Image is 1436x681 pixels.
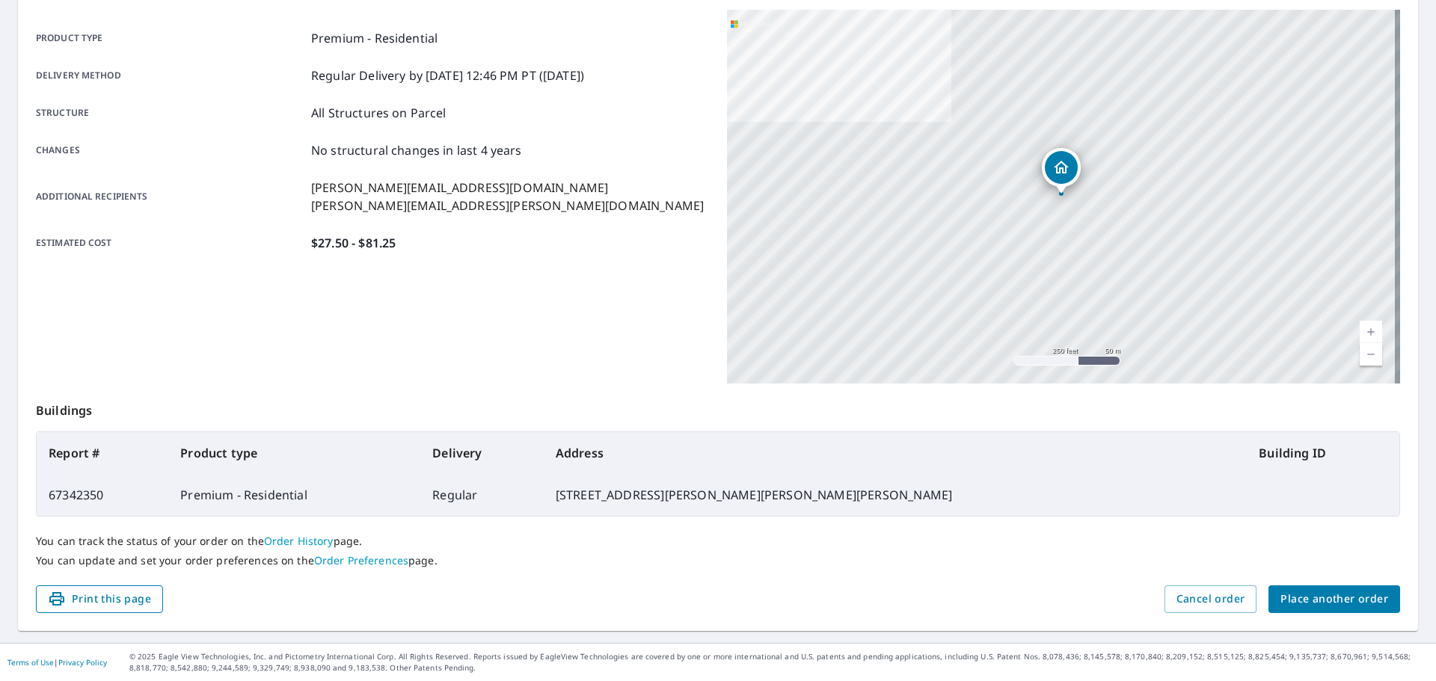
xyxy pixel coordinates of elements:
p: | [7,658,107,667]
p: Changes [36,141,305,159]
p: Structure [36,104,305,122]
p: Estimated cost [36,234,305,252]
button: Place another order [1268,585,1400,613]
span: Cancel order [1176,590,1245,608]
a: Order History [264,534,334,548]
th: Report # [37,432,168,474]
p: © 2025 Eagle View Technologies, Inc. and Pictometry International Corp. All Rights Reserved. Repo... [129,651,1429,674]
span: Print this page [48,590,151,608]
td: [STREET_ADDRESS][PERSON_NAME][PERSON_NAME][PERSON_NAME] [544,474,1247,516]
span: Place another order [1280,590,1388,608]
a: Order Preferences [314,553,408,567]
p: Delivery method [36,67,305,84]
p: [PERSON_NAME][EMAIL_ADDRESS][PERSON_NAME][DOMAIN_NAME] [311,197,704,215]
p: All Structures on Parcel [311,104,447,122]
a: Current Level 17, Zoom Out [1360,343,1382,366]
p: Regular Delivery by [DATE] 12:46 PM PT ([DATE]) [311,67,584,84]
p: $27.50 - $81.25 [311,234,396,252]
td: Regular [420,474,543,516]
p: No structural changes in last 4 years [311,141,522,159]
button: Cancel order [1165,585,1257,613]
button: Print this page [36,585,163,613]
p: [PERSON_NAME][EMAIL_ADDRESS][DOMAIN_NAME] [311,179,704,197]
a: Privacy Policy [58,657,107,668]
th: Address [544,432,1247,474]
a: Current Level 17, Zoom In [1360,321,1382,343]
td: Premium - Residential [168,474,420,516]
p: You can update and set your order preferences on the page. [36,554,1400,567]
td: 67342350 [37,474,168,516]
th: Delivery [420,432,543,474]
a: Terms of Use [7,657,54,668]
th: Building ID [1247,432,1399,474]
p: You can track the status of your order on the page. [36,534,1400,548]
p: Buildings [36,383,1400,431]
p: Premium - Residential [311,29,438,47]
th: Product type [168,432,420,474]
div: Dropped pin, building 1, Residential property, 41 Thomas Rd Glen Gardner, NJ 08826 [1042,148,1081,194]
p: Product type [36,29,305,47]
p: Additional recipients [36,179,305,215]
